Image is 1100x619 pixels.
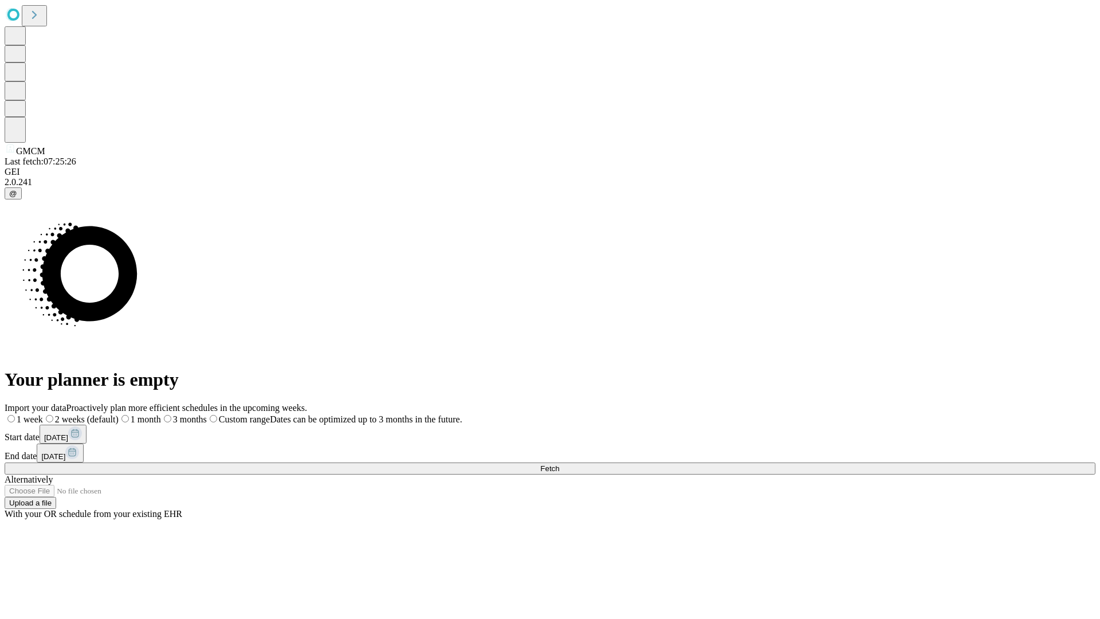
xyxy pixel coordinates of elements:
[7,415,15,422] input: 1 week
[210,415,217,422] input: Custom rangeDates can be optimized up to 3 months in the future.
[41,452,65,461] span: [DATE]
[5,425,1095,444] div: Start date
[16,146,45,156] span: GMCM
[9,189,17,198] span: @
[66,403,307,413] span: Proactively plan more efficient schedules in the upcoming weeks.
[5,444,1095,463] div: End date
[5,369,1095,390] h1: Your planner is empty
[46,415,53,422] input: 2 weeks (default)
[5,187,22,199] button: @
[55,414,119,424] span: 2 weeks (default)
[5,509,182,519] span: With your OR schedule from your existing EHR
[131,414,161,424] span: 1 month
[270,414,462,424] span: Dates can be optimized up to 3 months in the future.
[5,475,53,484] span: Alternatively
[5,403,66,413] span: Import your data
[44,433,68,442] span: [DATE]
[173,414,207,424] span: 3 months
[5,167,1095,177] div: GEI
[121,415,129,422] input: 1 month
[5,177,1095,187] div: 2.0.241
[17,414,43,424] span: 1 week
[164,415,171,422] input: 3 months
[540,464,559,473] span: Fetch
[5,497,56,509] button: Upload a file
[5,463,1095,475] button: Fetch
[5,156,76,166] span: Last fetch: 07:25:26
[37,444,84,463] button: [DATE]
[219,414,270,424] span: Custom range
[40,425,87,444] button: [DATE]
